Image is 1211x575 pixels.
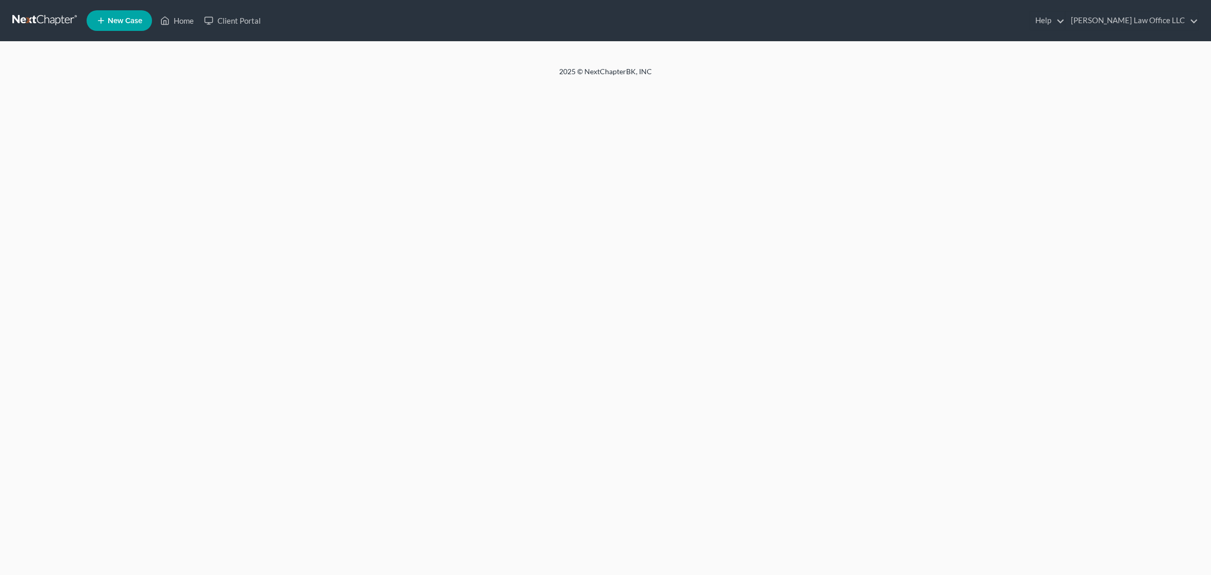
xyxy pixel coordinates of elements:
div: 2025 © NextChapterBK, INC [312,66,899,85]
a: Help [1030,11,1065,30]
a: Home [155,11,199,30]
a: [PERSON_NAME] Law Office LLC [1066,11,1198,30]
new-legal-case-button: New Case [87,10,152,31]
a: Client Portal [199,11,266,30]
